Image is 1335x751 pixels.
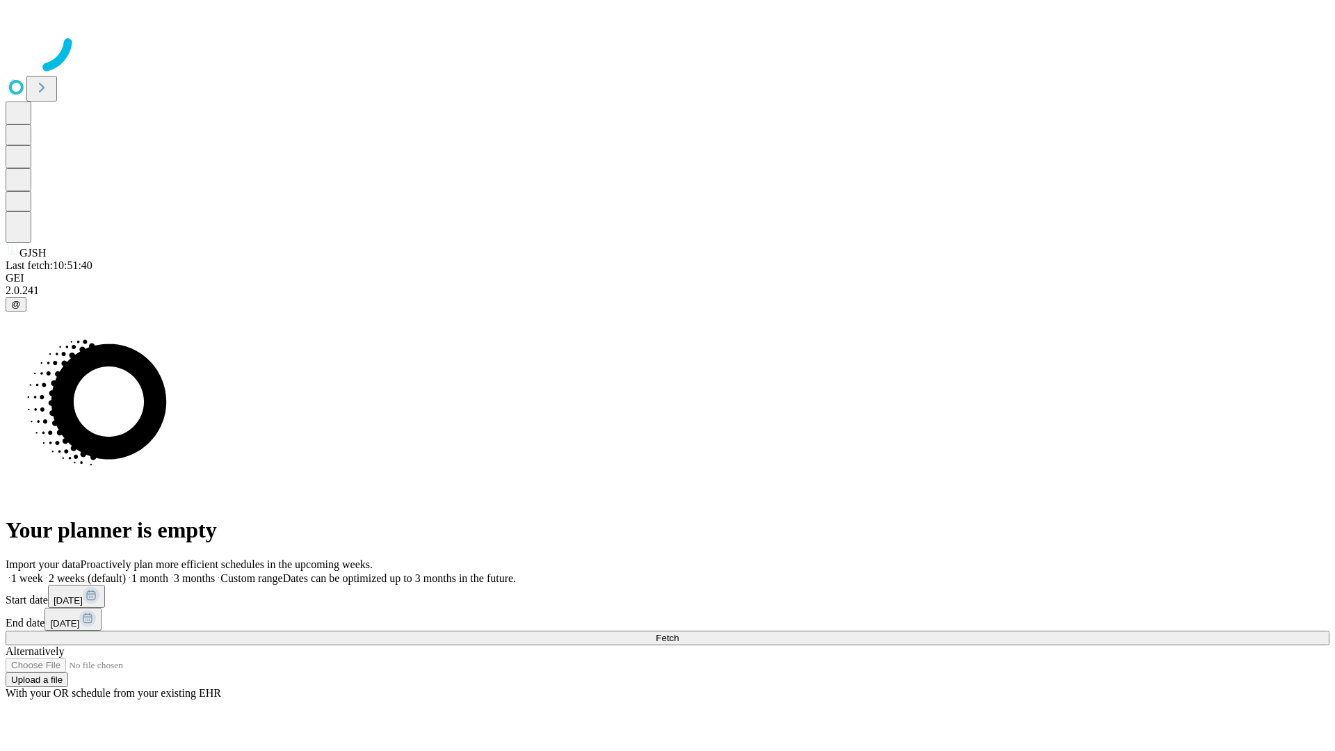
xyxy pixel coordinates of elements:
[6,259,92,271] span: Last fetch: 10:51:40
[54,595,83,606] span: [DATE]
[220,572,282,584] span: Custom range
[19,247,46,259] span: GJSH
[131,572,168,584] span: 1 month
[11,572,43,584] span: 1 week
[6,631,1329,645] button: Fetch
[6,284,1329,297] div: 2.0.241
[6,272,1329,284] div: GEI
[6,672,68,687] button: Upload a file
[6,517,1329,543] h1: Your planner is empty
[656,633,679,643] span: Fetch
[6,608,1329,631] div: End date
[6,558,81,570] span: Import your data
[81,558,373,570] span: Proactively plan more efficient schedules in the upcoming weeks.
[50,618,79,629] span: [DATE]
[11,299,21,309] span: @
[48,585,105,608] button: [DATE]
[44,608,102,631] button: [DATE]
[6,585,1329,608] div: Start date
[283,572,516,584] span: Dates can be optimized up to 3 months in the future.
[174,572,215,584] span: 3 months
[6,645,64,657] span: Alternatively
[6,687,221,699] span: With your OR schedule from your existing EHR
[49,572,126,584] span: 2 weeks (default)
[6,297,26,312] button: @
